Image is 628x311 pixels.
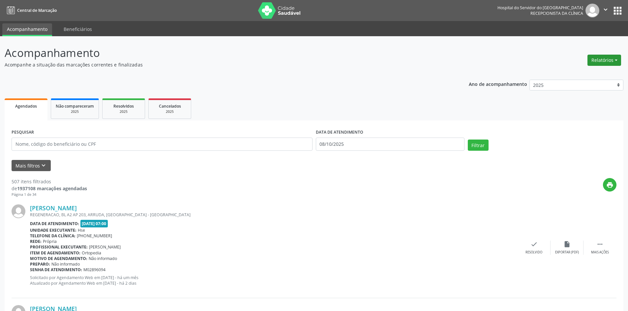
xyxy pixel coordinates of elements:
img: img [12,204,25,218]
span: Ortopedia [82,250,101,256]
b: Rede: [30,239,42,244]
b: Senha de atendimento: [30,267,82,272]
label: DATA DE ATENDIMENTO [316,127,363,138]
b: Profissional executante: [30,244,88,250]
b: Unidade executante: [30,227,76,233]
b: Preparo: [30,261,50,267]
input: Nome, código do beneficiário ou CPF [12,138,313,151]
span: Não informado [51,261,80,267]
span: Central de Marcação [17,8,57,13]
i:  [596,241,604,248]
p: Ano de acompanhamento [469,80,527,88]
div: Hospital do Servidor do [GEOGRAPHIC_DATA] [497,5,583,11]
p: Acompanhe a situação das marcações correntes e finalizadas [5,61,438,68]
i:  [602,6,609,13]
span: Hse [78,227,85,233]
button: print [603,178,616,192]
i: keyboard_arrow_down [40,162,47,169]
input: Selecione um intervalo [316,138,464,151]
span: Resolvidos [113,103,134,109]
strong: 1937108 marcações agendadas [17,185,87,192]
span: M02896094 [83,267,105,272]
span: Não compareceram [56,103,94,109]
button: Relatórios [587,55,621,66]
div: 507 itens filtrados [12,178,87,185]
b: Telefone da clínica: [30,233,75,239]
div: 2025 [107,109,140,114]
span: Cancelados [159,103,181,109]
a: Acompanhamento [2,23,52,36]
button:  [599,4,612,17]
b: Item de agendamento: [30,250,80,256]
label: PESQUISAR [12,127,34,138]
div: Resolvido [525,250,542,255]
span: [PHONE_NUMBER] [77,233,112,239]
div: 2025 [56,109,94,114]
div: 2025 [153,109,186,114]
div: Exportar (PDF) [555,250,579,255]
button: Filtrar [468,140,489,151]
span: [PERSON_NAME] [89,244,121,250]
i: insert_drive_file [563,241,571,248]
span: Própria [43,239,57,244]
p: Solicitado por Agendamento Web em [DATE] - há um mês Atualizado por Agendamento Web em [DATE] - h... [30,275,518,286]
button: Mais filtroskeyboard_arrow_down [12,160,51,171]
span: [DATE] 07:00 [80,220,108,227]
button: apps [612,5,623,16]
div: Página 1 de 34 [12,192,87,197]
span: Agendados [15,103,37,109]
span: Não informado [89,256,117,261]
i: print [606,181,613,189]
div: REGENERACAO, BL A2 AP 203, ARRUDA, [GEOGRAPHIC_DATA] - [GEOGRAPHIC_DATA] [30,212,518,218]
span: Recepcionista da clínica [530,11,583,16]
a: Beneficiários [59,23,97,35]
div: de [12,185,87,192]
a: [PERSON_NAME] [30,204,77,212]
div: Mais ações [591,250,609,255]
p: Acompanhamento [5,45,438,61]
img: img [585,4,599,17]
i: check [530,241,538,248]
a: Central de Marcação [5,5,57,16]
b: Data de atendimento: [30,221,79,226]
b: Motivo de agendamento: [30,256,87,261]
